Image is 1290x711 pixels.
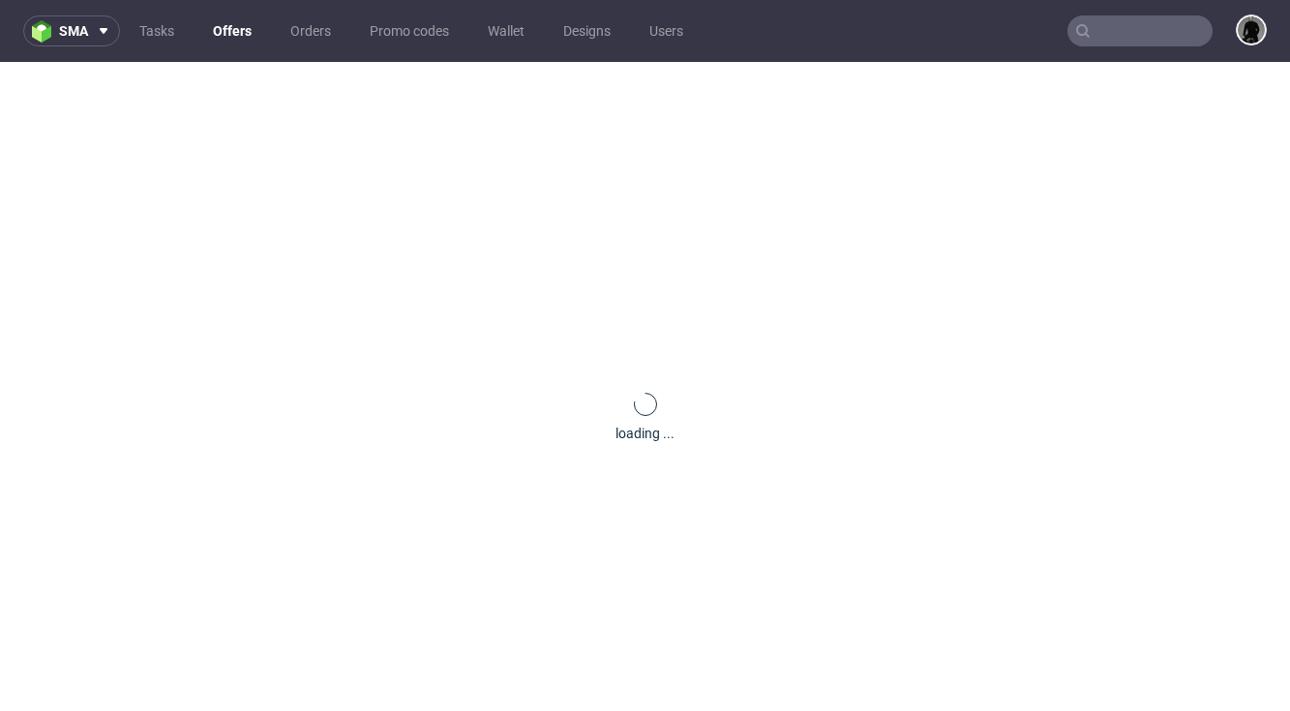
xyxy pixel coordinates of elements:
[476,15,536,46] a: Wallet
[201,15,263,46] a: Offers
[1238,16,1265,44] img: Dawid Urbanowicz
[23,15,120,46] button: sma
[638,15,695,46] a: Users
[615,424,675,443] div: loading ...
[128,15,186,46] a: Tasks
[59,24,88,38] span: sma
[552,15,622,46] a: Designs
[279,15,343,46] a: Orders
[358,15,461,46] a: Promo codes
[32,20,59,43] img: logo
